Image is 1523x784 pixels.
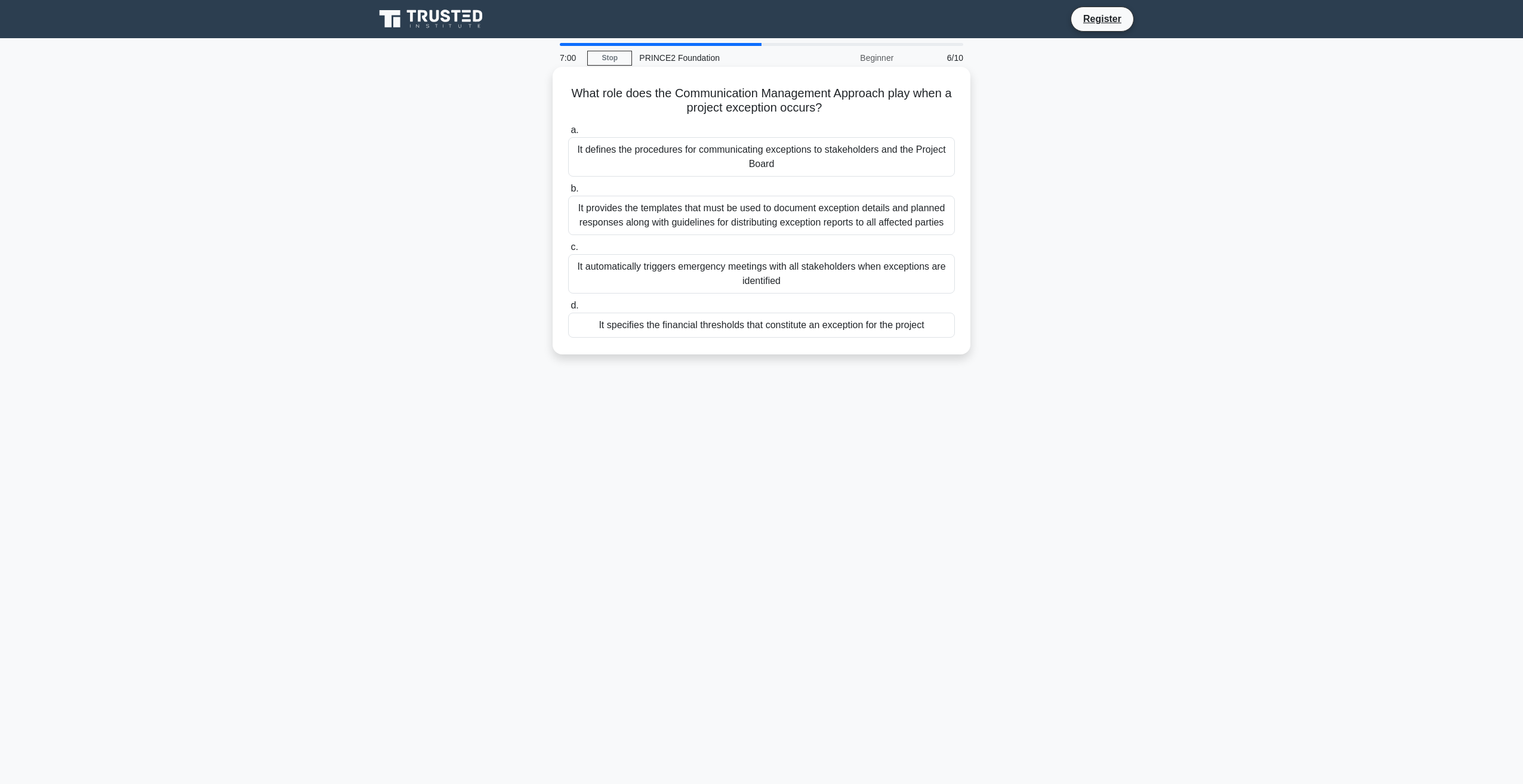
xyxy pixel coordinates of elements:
[567,86,956,116] h5: What role does the Communication Management Approach play when a project exception occurs?
[568,254,955,294] div: It automatically triggers emergency meetings with all stakeholders when exceptions are identified
[571,183,578,193] span: b.
[568,137,955,177] div: It defines the procedures for communicating exceptions to stakeholders and the Project Board
[571,242,578,252] span: c.
[1076,11,1129,26] a: Register
[568,196,955,235] div: It provides the templates that must be used to document exception details and planned responses a...
[632,46,796,70] div: PRINCE2 Foundation
[571,300,578,310] span: d.
[901,46,970,70] div: 6/10
[553,46,587,70] div: 7:00
[571,125,578,135] span: a.
[568,313,955,338] div: It specifies the financial thresholds that constitute an exception for the project
[796,46,901,70] div: Beginner
[587,51,632,66] a: Stop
